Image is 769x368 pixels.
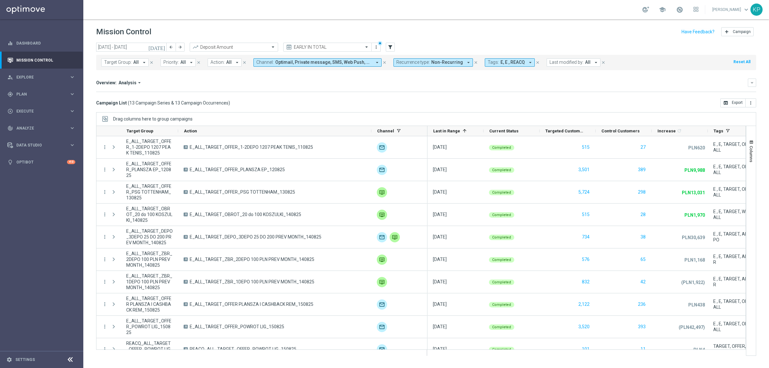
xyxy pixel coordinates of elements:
span: E , E, TARGET, ALL, DEPO [713,231,758,243]
h3: Overview: [96,80,117,86]
ng-select: Deposit Amount [190,43,278,52]
span: A [184,280,188,284]
button: Channel: Optimail, Private message, SMS, Web Push, XtremePush arrow_drop_down [253,58,382,67]
button: 515 [581,143,590,151]
i: keyboard_arrow_right [69,108,75,114]
span: A [184,168,188,171]
button: 27 [640,143,646,151]
a: Optibot [16,154,67,171]
i: arrow_drop_down [188,60,194,65]
div: 14 Aug 2025, Thursday [433,324,447,330]
i: trending_up [192,44,199,50]
span: E , E, TARGET, OFFER, ALL [713,298,758,310]
button: 3,501 [578,166,590,174]
div: Press SPACE to select this row. [96,338,427,361]
span: ( [128,100,129,106]
span: Non-Recurring [431,60,463,65]
div: 14 Aug 2025, Thursday [433,279,447,285]
div: Private message [377,187,387,197]
i: keyboard_arrow_down [750,80,754,85]
i: more_vert [102,167,108,172]
button: 298 [637,188,646,196]
colored-tag: Completed [489,301,514,307]
img: Optimail [377,232,387,242]
button: Last modified by: All arrow_drop_down [547,58,600,67]
span: E , E, TARGET, OFFER, ALL [713,164,758,175]
span: Columns [749,146,754,162]
span: school [659,6,666,13]
div: Private message [377,277,387,287]
button: more_vert [102,279,108,285]
button: close [149,59,154,66]
div: Optimail [377,344,387,355]
span: E_ALL_TARGET_OFFER_POWROT LIG_150825 [126,318,173,335]
input: Have Feedback? [682,29,715,34]
button: play_circle_outline Execute keyboard_arrow_right [7,109,76,114]
i: arrow_back [169,45,173,49]
span: E_ALL_TARGET_DEPO_3DEPO 25 DO 200 PREV MONTH_140825 [190,234,321,240]
input: Select date range [96,43,167,52]
button: more_vert [102,346,108,352]
span: Completed [492,213,511,217]
p: (PLN1,922) [681,280,705,285]
i: arrow_drop_down [141,60,147,65]
i: close [382,60,387,65]
span: E_ALL_TARGET_ZBR_1DEPO 100 PLN PREV MONTH_140825 [190,279,314,285]
button: close [382,59,387,66]
span: Tags [714,129,723,133]
i: arrow_drop_down [374,60,380,65]
img: Private message [390,232,400,242]
button: more_vert [102,324,108,330]
span: E , E, TARGET, ALL, ZBR [713,276,758,288]
button: more_vert [102,189,108,195]
div: There are unsaved changes [378,41,382,46]
i: more_vert [102,234,108,240]
button: Recurrence type: Non-Recurring arrow_drop_down [393,58,473,67]
p: (PLN42,497) [679,324,705,330]
span: Completed [492,303,511,307]
i: more_vert [748,100,753,105]
i: keyboard_arrow_right [69,142,75,148]
span: Action [184,129,197,133]
a: Mission Control [16,52,75,69]
img: Optimail [377,165,387,175]
button: filter_alt [386,43,395,52]
i: more_vert [102,301,108,307]
i: track_changes [7,125,13,131]
span: ) [228,100,230,106]
span: E_ALL_TARGET_ZBR_1DEPO 100 PLN PREV MONTH_140825 [126,273,173,290]
p: PLN1,970 [684,212,705,218]
span: TARGET, OFFER, ALL, REACQ [713,343,758,355]
i: equalizer [7,40,13,46]
i: close [474,60,478,65]
a: [PERSON_NAME]keyboard_arrow_down [712,5,750,14]
div: Analyze [7,125,69,131]
span: Drag columns here to group campaigns [113,116,193,121]
button: Analysis arrow_drop_down [117,80,144,86]
span: E_ALL_TARGET_OFFER_POWROT LIG_150825 [190,324,284,330]
div: person_search Explore keyboard_arrow_right [7,75,76,80]
span: REACQ_ALL_TARGET_OFFER_POWROT LIG_150825 [190,346,296,352]
colored-tag: Completed [489,167,514,173]
button: more_vert [102,144,108,150]
span: E , E, TARGET, WAGER, ALL [713,209,758,220]
i: lightbulb [7,159,13,165]
i: gps_fixed [7,91,13,97]
i: play_circle_outline [7,108,13,114]
span: A [184,235,188,239]
div: Mission Control [7,58,76,63]
p: PLN1,168 [684,257,705,263]
button: more_vert [102,256,108,262]
i: close [242,60,247,65]
span: Last in Range [433,129,460,133]
span: A [184,347,188,351]
button: Data Studio keyboard_arrow_right [7,143,76,148]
